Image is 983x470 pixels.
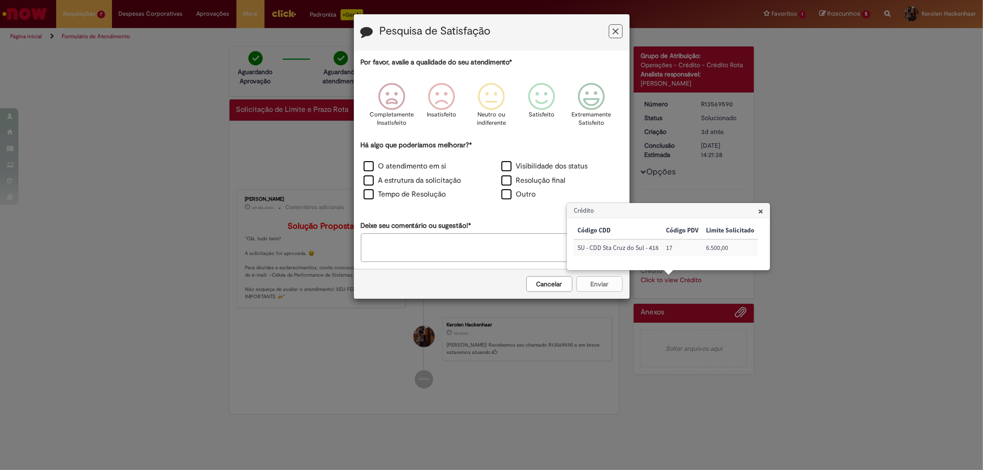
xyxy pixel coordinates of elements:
[364,161,447,172] label: O atendimento em si
[574,222,662,239] th: Código CDD
[468,76,515,139] div: Neutro ou indiferente
[526,276,572,292] button: Cancelar
[364,189,446,200] label: Tempo de Resolução
[571,110,611,128] p: Extremamente Satisfeito
[501,175,566,186] label: Resolução final
[518,76,565,139] div: Satisfeito
[758,206,763,216] button: Close
[361,58,512,67] label: Por favor, avalie a qualidade do seu atendimento*
[370,110,414,128] p: Completamente Insatisfeito
[568,76,615,139] div: Extremamente Satisfeito
[361,140,623,203] div: Há algo que poderíamos melhorar?*
[529,110,554,119] p: Satisfeito
[662,239,702,256] td: Código PDV: 17
[427,110,456,119] p: Insatisfeito
[702,239,758,256] td: Limite Solicitado: 6.500,00
[702,222,758,239] th: Limite Solicitado
[418,76,465,139] div: Insatisfeito
[368,76,415,139] div: Completamente Insatisfeito
[567,203,770,218] h3: Crédito
[380,25,491,37] label: Pesquisa de Satisfação
[364,175,461,186] label: A estrutura da solicitação
[574,239,662,256] td: Código CDD: SU - CDD Sta Cruz do Sul - 418
[501,189,536,200] label: Outro
[758,205,763,217] span: ×
[566,203,771,271] div: Crédito
[662,222,702,239] th: Código PDV
[501,161,588,172] label: Visibilidade dos status
[475,110,508,128] p: Neutro ou indiferente
[361,221,471,231] label: Deixe seu comentário ou sugestão!*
